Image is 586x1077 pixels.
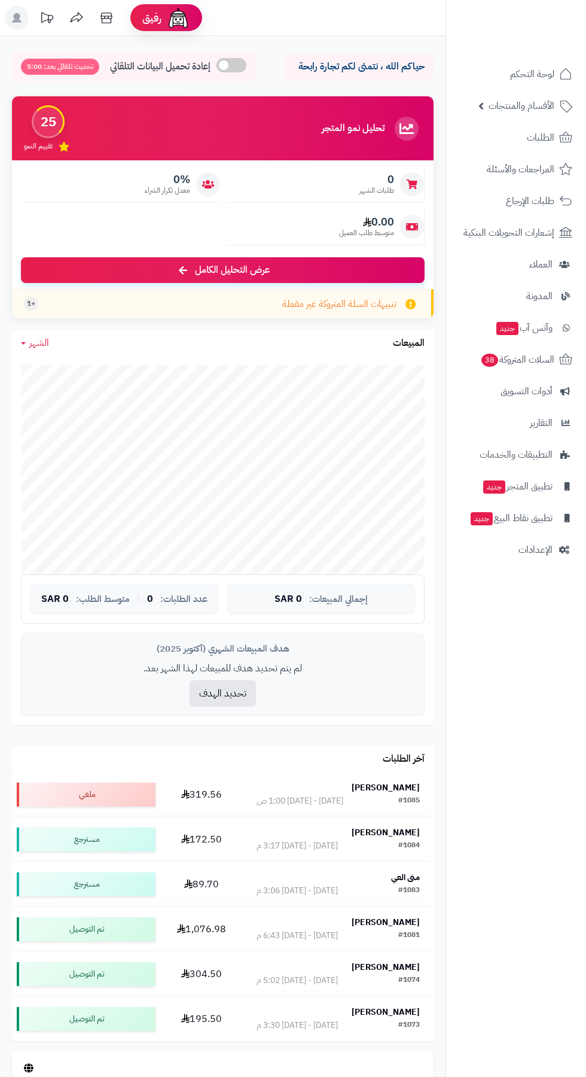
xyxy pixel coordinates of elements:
[27,299,35,309] span: +1
[453,409,579,437] a: التقارير
[505,31,575,56] img: logo-2.png
[352,826,420,839] strong: [PERSON_NAME]
[257,975,338,987] div: [DATE] - [DATE] 5:02 م
[352,1006,420,1018] strong: [PERSON_NAME]
[17,827,155,851] div: مسترجع
[76,594,130,604] span: متوسط الطلب:
[453,440,579,469] a: التطبيقات والخدمات
[398,975,420,987] div: #1074
[453,536,579,564] a: الإعدادات
[518,541,553,558] span: الإعدادات
[471,512,493,525] span: جديد
[339,215,394,229] span: 0.00
[391,871,420,884] strong: منى العي
[352,916,420,929] strong: [PERSON_NAME]
[530,415,553,431] span: التقارير
[293,60,425,74] p: حياكم الله ، نتمنى لكم تجارة رابحة
[160,594,207,604] span: عدد الطلبات:
[257,795,343,807] div: [DATE] - [DATE] 1:00 ص
[480,446,553,463] span: التطبيقات والخدمات
[453,282,579,311] a: المدونة
[110,60,210,74] span: إعادة تحميل البيانات التلقائي
[529,256,553,273] span: العملاء
[282,297,396,311] span: تنبيهات السلة المتروكة غير مفعلة
[160,907,243,951] td: 1,076.98
[142,11,161,25] span: رفيق
[160,817,243,862] td: 172.50
[453,60,579,89] a: لوحة التحكم
[309,594,368,604] span: إجمالي المبيعات:
[526,288,553,305] span: المدونة
[32,6,62,33] a: تحديثات المنصة
[398,840,420,852] div: #1084
[398,930,420,942] div: #1081
[322,123,384,134] h3: تحليل نمو المتجر
[393,338,425,349] h3: المبيعات
[453,123,579,152] a: الطلبات
[17,783,155,807] div: ملغي
[160,862,243,906] td: 89.70
[506,193,554,209] span: طلبات الإرجاع
[160,997,243,1041] td: 195.50
[483,480,505,494] span: جديد
[147,594,153,605] span: 0
[190,680,256,707] button: تحديد الهدف
[359,185,394,196] span: طلبات الشهر
[453,345,579,374] a: السلات المتروكة38
[339,228,394,238] span: متوسط طلب العميل
[257,1020,338,1032] div: [DATE] - [DATE] 3:30 م
[398,885,420,897] div: #1083
[30,662,415,676] p: لم يتم تحديد هدف للمبيعات لهذا الشهر بعد.
[480,351,554,368] span: السلات المتروكة
[359,173,394,186] span: 0
[352,781,420,794] strong: [PERSON_NAME]
[21,59,99,75] span: تحديث تلقائي بعد: 5:00
[24,141,53,151] span: تقييم النمو
[481,354,498,367] span: 38
[17,1007,155,1031] div: تم التوصيل
[496,322,518,335] span: جديد
[257,840,338,852] div: [DATE] - [DATE] 3:17 م
[482,478,553,495] span: تطبيق المتجر
[453,314,579,342] a: وآتس آبجديد
[21,257,425,283] a: عرض التحليل الكامل
[453,504,579,533] a: تطبيق نقاط البيعجديد
[489,98,554,114] span: الأقسام والمنتجات
[398,1020,420,1032] div: #1073
[510,66,554,83] span: لوحة التحكم
[453,187,579,215] a: طلبات الإرجاع
[21,336,49,350] a: الشهر
[352,961,420,973] strong: [PERSON_NAME]
[453,250,579,279] a: العملاء
[29,336,49,350] span: الشهر
[453,472,579,501] a: تطبيق المتجرجديد
[495,320,553,336] span: وآتس آب
[17,872,155,896] div: مسترجع
[195,263,270,277] span: عرض التحليل الكامل
[17,962,155,986] div: تم التوصيل
[453,377,579,406] a: أدوات التسويق
[274,594,302,605] span: 0 SAR
[17,917,155,941] div: تم التوصيل
[398,795,420,807] div: #1085
[257,885,338,897] div: [DATE] - [DATE] 3:06 م
[166,6,190,30] img: ai-face.png
[257,930,338,942] div: [DATE] - [DATE] 6:43 م
[383,754,425,765] h3: آخر الطلبات
[41,594,69,605] span: 0 SAR
[453,218,579,247] a: إشعارات التحويلات البنكية
[30,643,415,655] div: هدف المبيعات الشهري (أكتوبر 2025)
[527,129,554,146] span: الطلبات
[469,510,553,527] span: تطبيق نقاط البيع
[160,952,243,996] td: 304.50
[453,155,579,184] a: المراجعات والأسئلة
[145,173,190,186] span: 0%
[137,595,140,604] span: |
[487,161,554,178] span: المراجعات والأسئلة
[463,224,554,241] span: إشعارات التحويلات البنكية
[500,383,553,400] span: أدوات التسويق
[145,185,190,196] span: معدل تكرار الشراء
[160,772,243,817] td: 319.56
